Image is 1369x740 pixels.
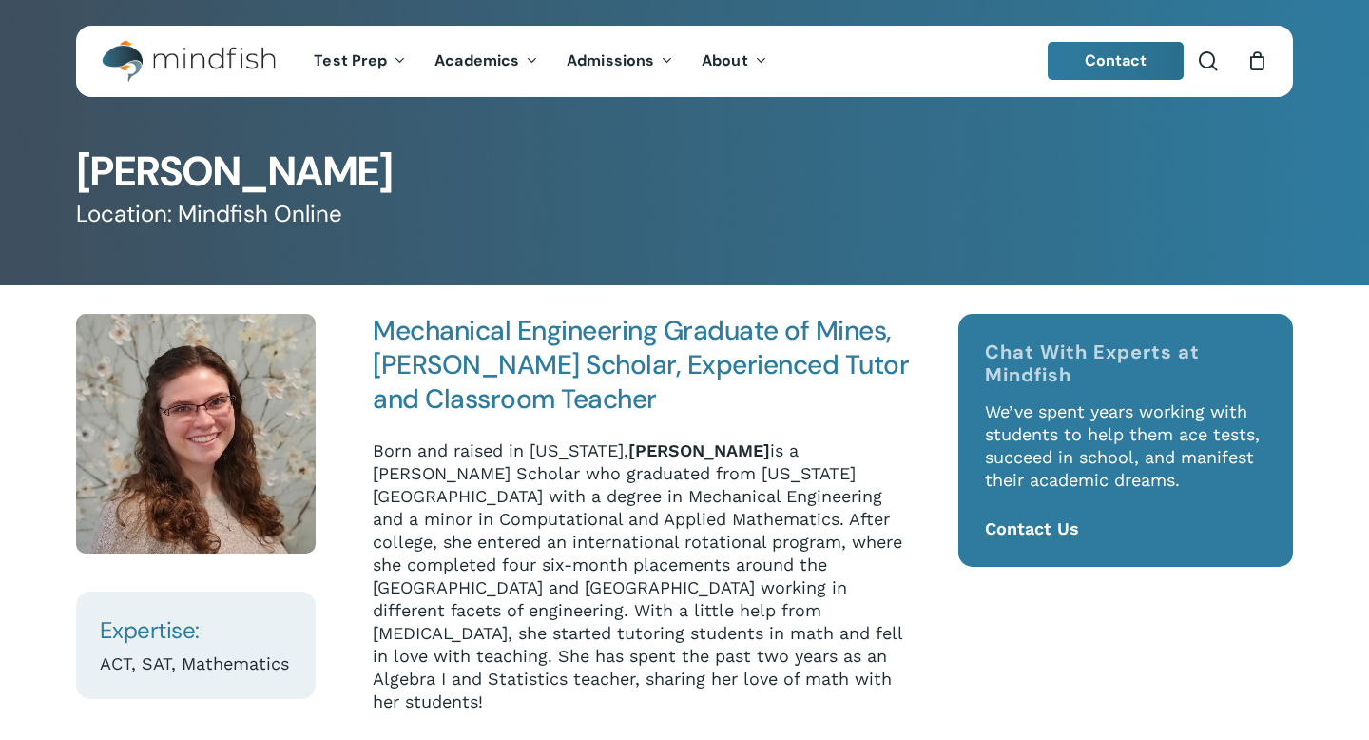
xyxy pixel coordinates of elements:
[985,518,1079,538] a: Contact Us
[373,314,910,417] h4: Mechanical Engineering Graduate of Mines, [PERSON_NAME] Scholar, Experienced Tutor and Classroom ...
[373,439,910,739] p: Born and raised in [US_STATE], is a [PERSON_NAME] Scholar who graduated from [US_STATE][GEOGRAPHI...
[985,341,1266,386] h4: Chat With Experts at Mindfish
[434,50,519,70] span: Academics
[1048,42,1185,80] a: Contact
[628,440,770,460] strong: [PERSON_NAME]
[567,50,654,70] span: Admissions
[420,53,552,69] a: Academics
[299,53,420,69] a: Test Prep
[1085,50,1147,70] span: Contact
[76,26,1293,97] header: Main Menu
[687,53,781,69] a: About
[702,50,748,70] span: About
[985,400,1266,517] p: We’ve spent years working with students to help them ace tests, succeed in school, and manifest t...
[314,50,387,70] span: Test Prep
[76,200,342,229] span: Location: Mindfish Online
[299,26,781,97] nav: Main Menu
[76,151,1293,192] h1: [PERSON_NAME]
[100,615,200,645] span: Expertise:
[1246,50,1267,71] a: Cart
[100,652,292,675] p: ACT, SAT, Mathematics
[76,314,316,554] img: HKetterman Photo Holly Ketterman
[552,53,687,69] a: Admissions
